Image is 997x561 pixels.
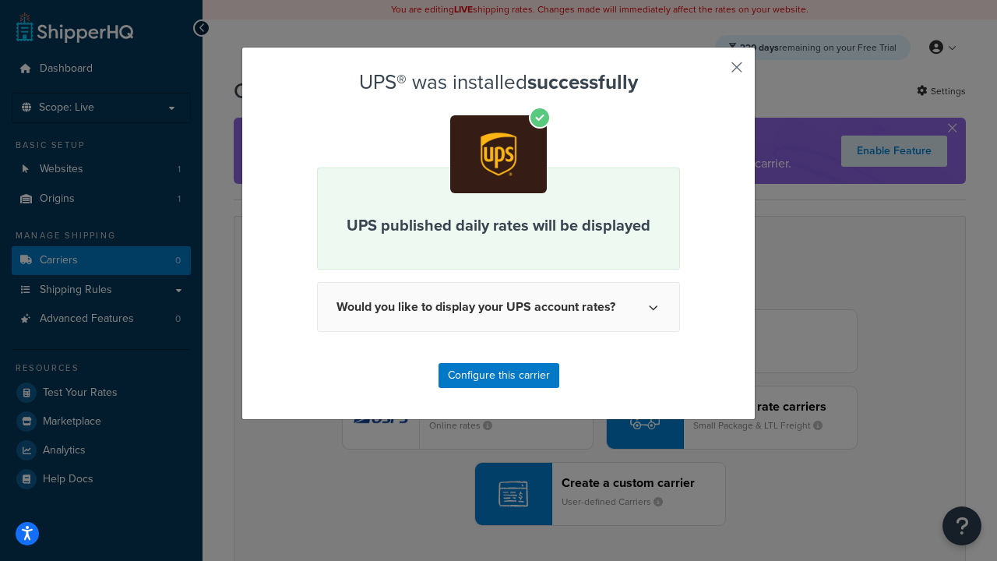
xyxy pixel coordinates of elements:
[450,115,547,192] img: app-ups.png
[527,67,638,97] strong: successfully
[317,71,680,93] h2: UPS® was installed
[529,107,551,129] i: Check mark
[336,213,661,237] p: UPS published daily rates will be displayed
[317,282,680,332] button: Would you like to display your UPS account rates?
[439,363,559,388] button: Configure this carrier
